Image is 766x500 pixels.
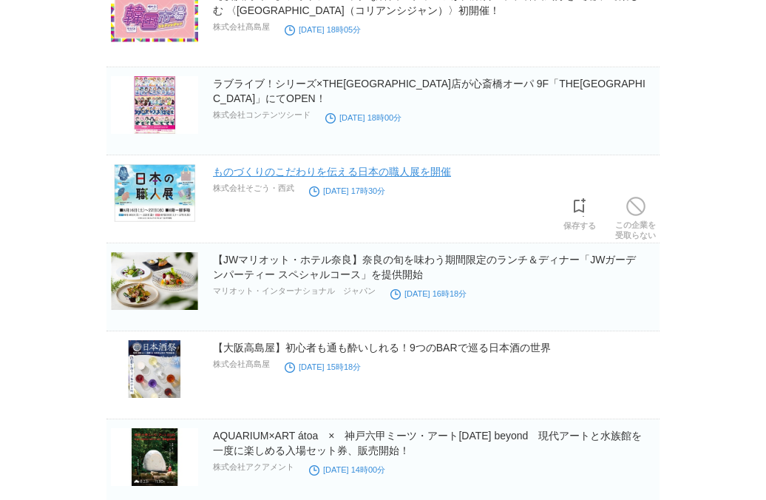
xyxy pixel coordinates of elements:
a: この企業を受取らない [615,193,656,240]
time: [DATE] 18時05分 [285,25,361,34]
a: ラブライブ！シリーズ×THE[GEOGRAPHIC_DATA]店が心斎橋オーパ 9F「THE[GEOGRAPHIC_DATA]」にてOPEN！ [213,78,645,104]
p: 株式会社髙島屋 [213,359,270,370]
a: 【JWマリオット・ホテル奈良】奈良の旬を味わう期間限定のランチ＆ディナー「JWガーデンパーティー スペシャルコース」を提供開始 [213,254,636,280]
img: ラブライブ！シリーズ×THEキャラCAFE心斎橋OPA店が心斎橋オーパ 9F「THEキャラCAFE 心斎橋OPA店」にてOPEN！ [111,76,198,134]
p: マリオット・インターナショナル ジャパン [213,286,376,297]
p: 株式会社コンテンツシード [213,109,311,121]
p: 株式会社髙島屋 [213,21,270,33]
img: ものづくりのこだわりを伝える日本の職人展を開催 [111,164,198,222]
a: ものづくりのこだわりを伝える日本の職人展を開催 [213,166,451,178]
time: [DATE] 17時30分 [309,186,385,195]
time: [DATE] 16時18分 [390,289,467,298]
time: [DATE] 18時00分 [325,113,401,122]
time: [DATE] 15時18分 [285,362,361,371]
img: 【大阪高島屋】初心者も通も酔いしれる！9つのBARで巡る日本酒の世界 [111,340,198,398]
p: 株式会社アクアメント [213,462,294,473]
img: 【JWマリオット・ホテル奈良】奈良の旬を味わう期間限定のランチ＆ディナー「JWガーデンパーティー スペシャルコース」を提供開始 [111,252,198,310]
a: 保存する [563,194,596,231]
a: 【大阪高島屋】初心者も通も酔いしれる！9つのBARで巡る日本酒の世界 [213,342,551,354]
img: AQUARIUM×ART átoa × 神戸六甲ミーツ・アート2025 beyond 現代アートと水族館を一度に楽しめる入場セット券、販売開始！ [111,428,198,486]
p: 株式会社そごう・西武 [213,183,294,194]
time: [DATE] 14時00分 [309,465,385,474]
a: AQUARIUM×ART átoa × 神戸六甲ミーツ・アート[DATE] beyond 現代アートと水族館を一度に楽しめる入場セット券、販売開始！ [213,430,642,456]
